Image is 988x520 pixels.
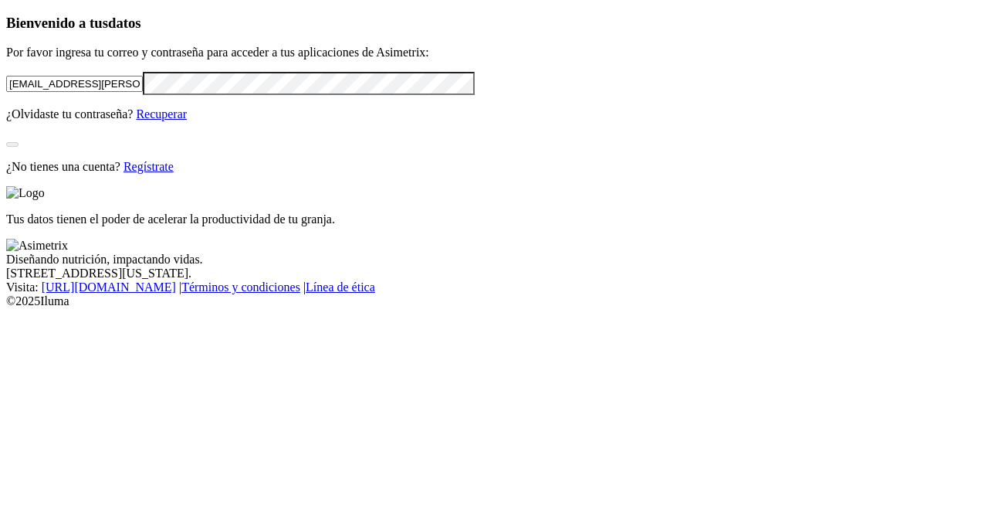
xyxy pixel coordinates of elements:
a: Términos y condiciones [181,280,300,294]
p: ¿No tienes una cuenta? [6,160,982,174]
span: datos [108,15,141,31]
div: Diseñando nutrición, impactando vidas. [6,253,982,267]
a: Regístrate [123,160,174,173]
p: ¿Olvidaste tu contraseña? [6,107,982,121]
p: Por favor ingresa tu correo y contraseña para acceder a tus aplicaciones de Asimetrix: [6,46,982,59]
img: Logo [6,186,45,200]
h3: Bienvenido a tus [6,15,982,32]
a: Línea de ética [306,280,375,294]
div: [STREET_ADDRESS][US_STATE]. [6,267,982,280]
p: Tus datos tienen el poder de acelerar la productividad de tu granja. [6,212,982,226]
img: Asimetrix [6,239,68,253]
div: Visita : | | [6,280,982,294]
input: Tu correo [6,76,143,92]
a: [URL][DOMAIN_NAME] [42,280,176,294]
div: © 2025 Iluma [6,294,982,308]
a: Recuperar [136,107,187,121]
